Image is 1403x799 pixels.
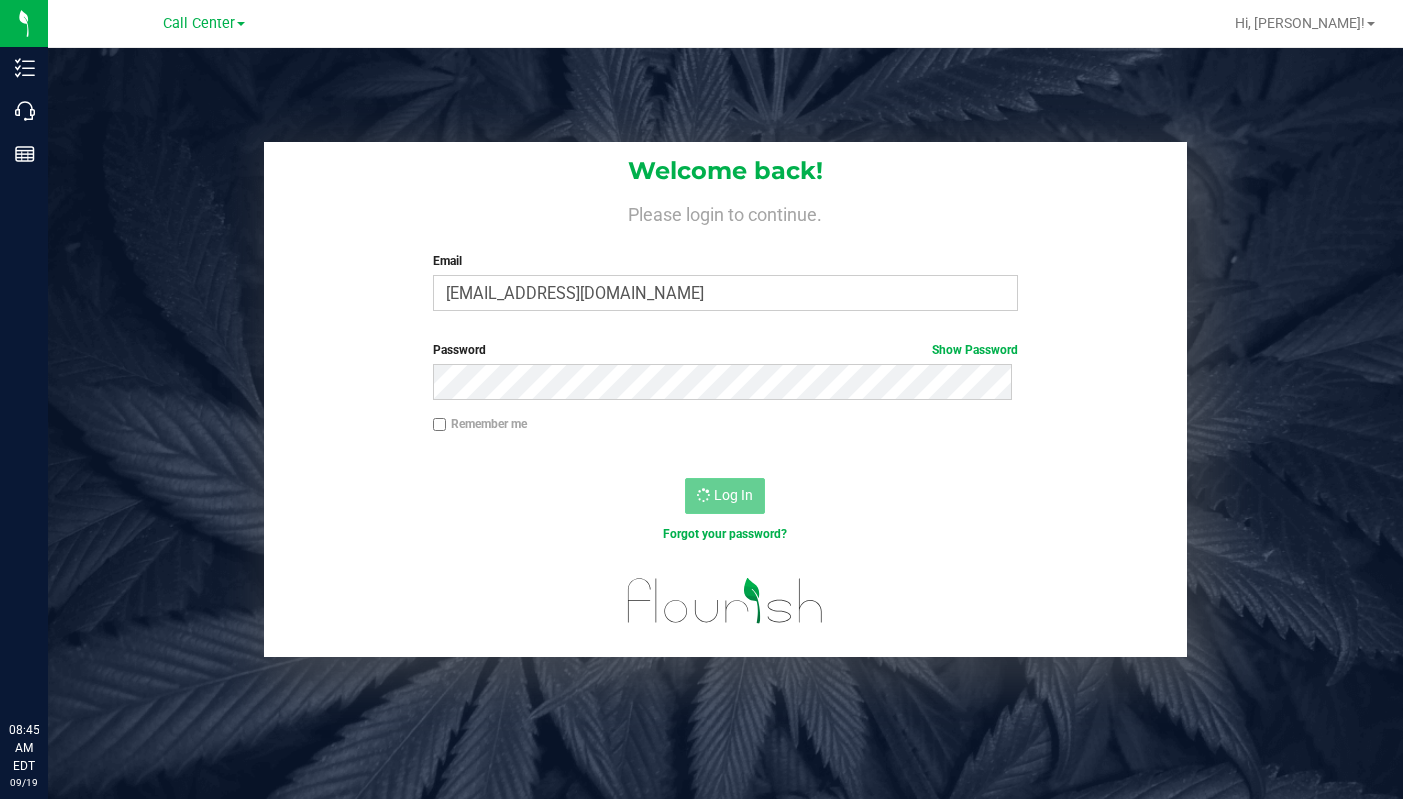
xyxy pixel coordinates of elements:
[932,343,1018,357] a: Show Password
[15,101,35,121] inline-svg: Call Center
[1235,15,1365,31] span: Hi, [PERSON_NAME]!
[9,775,39,790] p: 09/19
[9,721,39,775] p: 08:45 AM EDT
[685,478,765,514] button: Log In
[610,564,841,638] img: flourish_logo.svg
[663,527,787,541] a: Forgot your password?
[264,158,1187,184] h1: Welcome back!
[15,144,35,164] inline-svg: Reports
[433,415,527,433] label: Remember me
[714,487,753,503] span: Log In
[264,200,1187,224] h4: Please login to continue.
[163,15,235,32] span: Call Center
[433,418,447,432] input: Remember me
[433,252,1019,270] label: Email
[15,58,35,78] inline-svg: Inventory
[433,343,486,357] span: Password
